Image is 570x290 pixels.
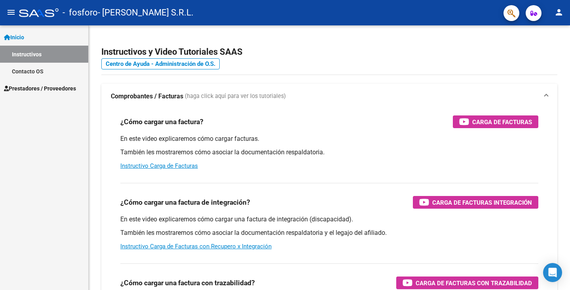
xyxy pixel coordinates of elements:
h3: ¿Cómo cargar una factura de integración? [120,197,250,208]
strong: Comprobantes / Facturas [111,92,183,101]
mat-icon: menu [6,8,16,17]
h3: ¿Cómo cargar una factura con trazabilidad? [120,277,255,288]
span: - fosforo [63,4,98,21]
span: - [PERSON_NAME] S.R.L. [98,4,194,21]
mat-icon: person [554,8,564,17]
h2: Instructivos y Video Tutoriales SAAS [101,44,557,60]
a: Instructivo Carga de Facturas [120,162,198,169]
button: Carga de Facturas Integración [413,196,538,209]
span: (haga click aquí para ver los tutoriales) [185,92,286,101]
p: También les mostraremos cómo asociar la documentación respaldatoria. [120,148,538,157]
a: Instructivo Carga de Facturas con Recupero x Integración [120,243,272,250]
mat-expansion-panel-header: Comprobantes / Facturas (haga click aquí para ver los tutoriales) [101,84,557,109]
button: Carga de Facturas [453,115,538,128]
span: Carga de Facturas con Trazabilidad [416,278,532,288]
p: En este video explicaremos cómo cargar facturas. [120,134,538,143]
p: En este video explicaremos cómo cargar una factura de integración (discapacidad). [120,215,538,224]
span: Prestadores / Proveedores [4,84,76,93]
span: Carga de Facturas Integración [432,198,532,207]
h3: ¿Cómo cargar una factura? [120,116,203,127]
div: Open Intercom Messenger [543,263,562,282]
a: Centro de Ayuda - Administración de O.S. [101,58,220,69]
span: Carga de Facturas [472,117,532,127]
p: También les mostraremos cómo asociar la documentación respaldatoria y el legajo del afiliado. [120,229,538,237]
span: Inicio [4,33,24,42]
button: Carga de Facturas con Trazabilidad [396,277,538,289]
